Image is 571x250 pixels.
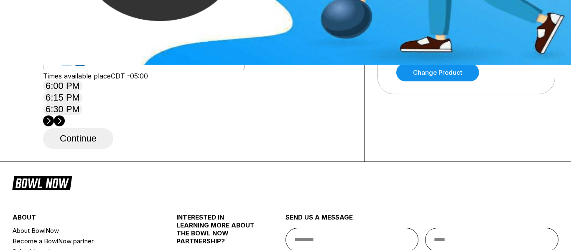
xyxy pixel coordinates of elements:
a: Change Product [396,63,479,81]
div: send us a message [285,213,558,228]
button: 6:30 PM [43,104,82,115]
a: Become a BowlNow partner [13,236,149,246]
span: CDT -05:00 [111,72,148,80]
button: 6:00 PM [43,80,82,92]
div: about [13,213,149,225]
button: Continue [43,128,113,149]
button: 6:15 PM [43,92,82,104]
a: About BowlNow [13,225,149,236]
span: Times available place [43,72,111,80]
